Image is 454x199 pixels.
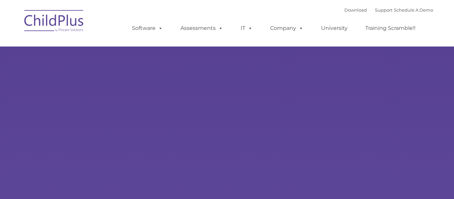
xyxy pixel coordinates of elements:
font: | [344,7,433,13]
a: Assessments [174,22,230,35]
a: Company [264,22,310,35]
img: ChildPlus by Procare Solutions [21,5,87,39]
a: Support [375,7,393,13]
a: Download [344,7,367,13]
a: IT [234,22,259,35]
a: Schedule A Demo [394,7,433,13]
a: Training Scramble!! [359,22,422,35]
a: University [314,22,354,35]
a: Software [125,22,170,35]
